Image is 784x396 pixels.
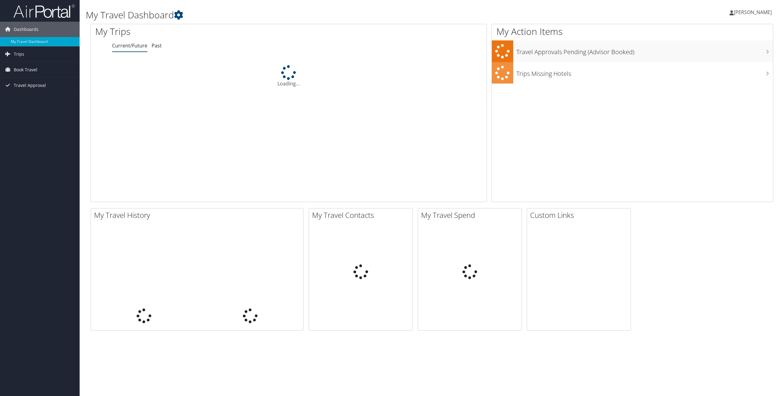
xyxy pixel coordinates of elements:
[95,25,317,38] h1: My Trips
[421,210,522,220] h2: My Travel Spend
[14,47,24,62] span: Trips
[516,66,773,78] h3: Trips Missing Hotels
[91,65,487,87] div: Loading...
[14,78,46,93] span: Travel Approval
[13,4,75,18] img: airportal-logo.png
[86,9,547,21] h1: My Travel Dashboard
[14,62,37,77] span: Book Travel
[94,210,303,220] h2: My Travel History
[492,62,773,84] a: Trips Missing Hotels
[492,40,773,62] a: Travel Approvals Pending (Advisor Booked)
[492,25,773,38] h1: My Action Items
[530,210,631,220] h2: Custom Links
[152,42,162,49] a: Past
[729,3,778,21] a: [PERSON_NAME]
[516,45,773,56] h3: Travel Approvals Pending (Advisor Booked)
[14,22,39,37] span: Dashboards
[312,210,413,220] h2: My Travel Contacts
[112,42,147,49] a: Current/Future
[734,9,772,16] span: [PERSON_NAME]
